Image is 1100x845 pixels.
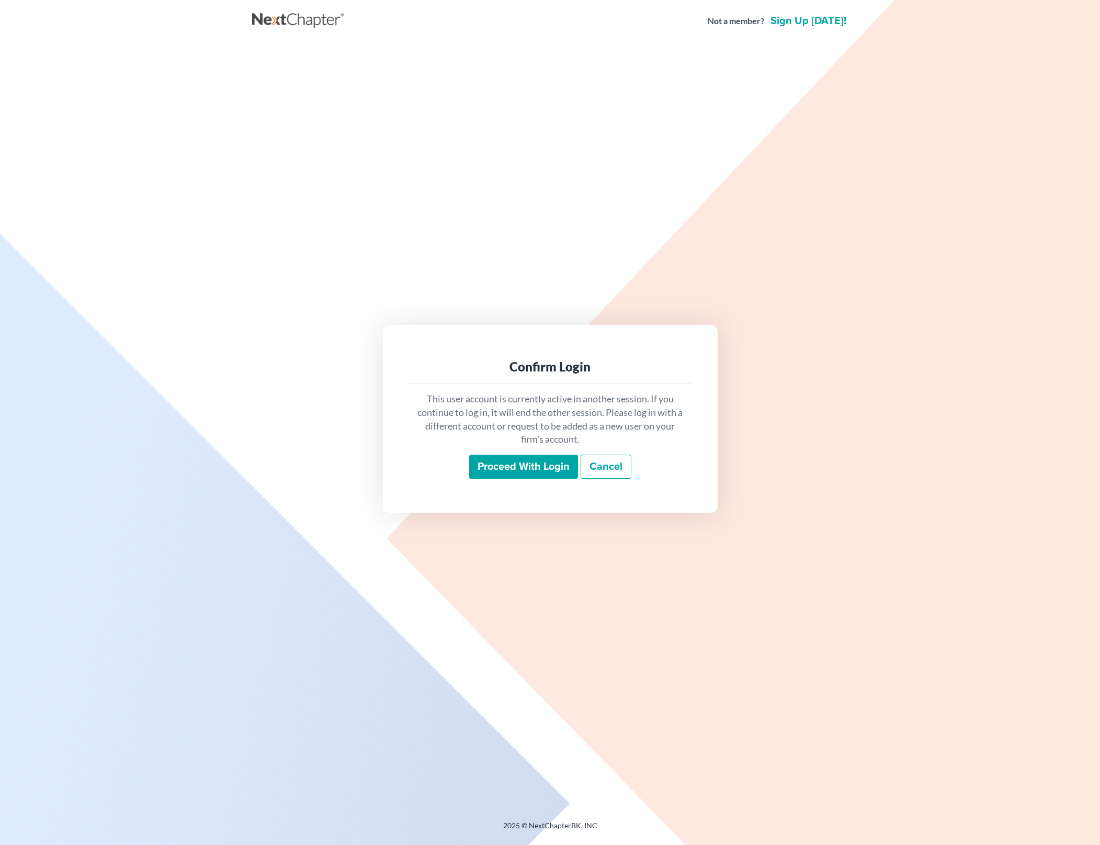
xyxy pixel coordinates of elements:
[768,16,848,26] a: Sign up [DATE]!
[416,358,684,375] div: Confirm Login
[708,15,764,27] strong: Not a member?
[581,455,631,479] a: Cancel
[469,455,578,479] input: Proceed with login
[252,820,848,839] div: 2025 © NextChapterBK, INC
[416,392,684,446] p: This user account is currently active in another session. If you continue to log in, it will end ...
